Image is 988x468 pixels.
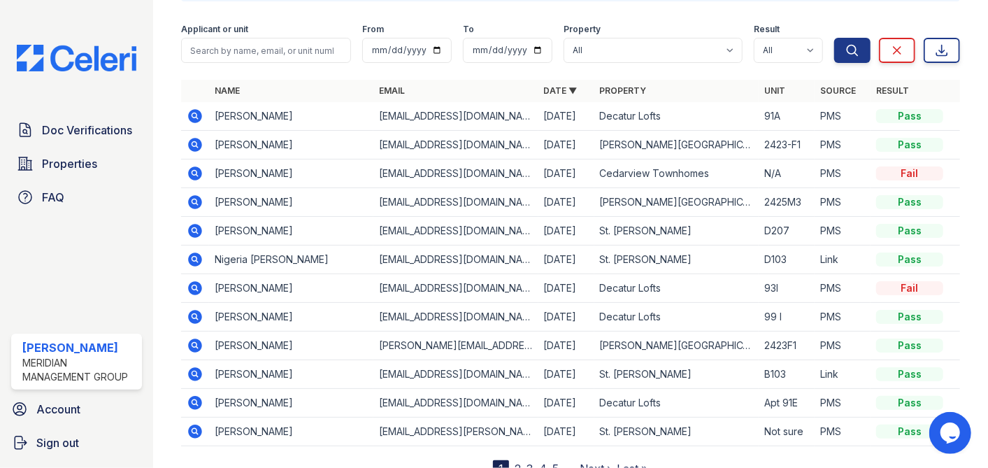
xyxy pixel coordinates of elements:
[373,303,538,332] td: [EMAIL_ADDRESS][DOMAIN_NAME]
[209,274,373,303] td: [PERSON_NAME]
[594,217,759,246] td: St. [PERSON_NAME]
[463,24,474,35] label: To
[209,131,373,159] td: [PERSON_NAME]
[538,188,594,217] td: [DATE]
[373,217,538,246] td: [EMAIL_ADDRESS][DOMAIN_NAME]
[594,102,759,131] td: Decatur Lofts
[815,418,871,446] td: PMS
[594,188,759,217] td: [PERSON_NAME][GEOGRAPHIC_DATA]
[538,246,594,274] td: [DATE]
[759,332,815,360] td: 2423F1
[22,339,136,356] div: [PERSON_NAME]
[815,389,871,418] td: PMS
[759,131,815,159] td: 2423-F1
[379,85,405,96] a: Email
[876,195,943,209] div: Pass
[876,396,943,410] div: Pass
[594,159,759,188] td: Cedarview Townhomes
[876,310,943,324] div: Pass
[181,24,248,35] label: Applicant or unit
[538,303,594,332] td: [DATE]
[759,389,815,418] td: Apt 91E
[6,395,148,423] a: Account
[815,360,871,389] td: Link
[594,274,759,303] td: Decatur Lofts
[759,246,815,274] td: D103
[373,360,538,389] td: [EMAIL_ADDRESS][DOMAIN_NAME]
[373,131,538,159] td: [EMAIL_ADDRESS][DOMAIN_NAME]
[876,367,943,381] div: Pass
[538,131,594,159] td: [DATE]
[815,217,871,246] td: PMS
[876,109,943,123] div: Pass
[538,102,594,131] td: [DATE]
[6,45,148,71] img: CE_Logo_Blue-a8612792a0a2168367f1c8372b55b34899dd931a85d93a1a3d3e32e68fde9ad4.png
[373,159,538,188] td: [EMAIL_ADDRESS][DOMAIN_NAME]
[876,85,909,96] a: Result
[594,389,759,418] td: Decatur Lofts
[373,246,538,274] td: [EMAIL_ADDRESS][DOMAIN_NAME]
[181,38,351,63] input: Search by name, email, or unit number
[815,159,871,188] td: PMS
[594,246,759,274] td: St. [PERSON_NAME]
[42,189,64,206] span: FAQ
[209,389,373,418] td: [PERSON_NAME]
[759,360,815,389] td: B103
[876,253,943,267] div: Pass
[929,412,974,454] iframe: chat widget
[594,303,759,332] td: Decatur Lofts
[759,159,815,188] td: N/A
[594,131,759,159] td: [PERSON_NAME][GEOGRAPHIC_DATA]
[876,281,943,295] div: Fail
[215,85,240,96] a: Name
[876,138,943,152] div: Pass
[820,85,856,96] a: Source
[876,166,943,180] div: Fail
[815,303,871,332] td: PMS
[815,274,871,303] td: PMS
[209,360,373,389] td: [PERSON_NAME]
[42,122,132,139] span: Doc Verifications
[594,332,759,360] td: [PERSON_NAME][GEOGRAPHIC_DATA]
[373,102,538,131] td: [EMAIL_ADDRESS][DOMAIN_NAME]
[538,274,594,303] td: [DATE]
[362,24,384,35] label: From
[594,360,759,389] td: St. [PERSON_NAME]
[209,332,373,360] td: [PERSON_NAME]
[759,418,815,446] td: Not sure
[815,246,871,274] td: Link
[36,401,80,418] span: Account
[594,418,759,446] td: St. [PERSON_NAME]
[373,188,538,217] td: [EMAIL_ADDRESS][DOMAIN_NAME]
[209,102,373,131] td: [PERSON_NAME]
[209,188,373,217] td: [PERSON_NAME]
[22,356,136,384] div: Meridian Management Group
[6,429,148,457] a: Sign out
[36,434,79,451] span: Sign out
[373,332,538,360] td: [PERSON_NAME][EMAIL_ADDRESS][DOMAIN_NAME]
[815,188,871,217] td: PMS
[538,159,594,188] td: [DATE]
[759,188,815,217] td: 2425M3
[815,102,871,131] td: PMS
[538,360,594,389] td: [DATE]
[209,303,373,332] td: [PERSON_NAME]
[759,217,815,246] td: D207
[538,332,594,360] td: [DATE]
[373,274,538,303] td: [EMAIL_ADDRESS][DOMAIN_NAME]
[538,217,594,246] td: [DATE]
[876,339,943,353] div: Pass
[209,217,373,246] td: [PERSON_NAME]
[876,224,943,238] div: Pass
[209,418,373,446] td: [PERSON_NAME]
[11,150,142,178] a: Properties
[759,303,815,332] td: 99 I
[11,183,142,211] a: FAQ
[209,246,373,274] td: Nigeria [PERSON_NAME]
[764,85,785,96] a: Unit
[42,155,97,172] span: Properties
[600,85,647,96] a: Property
[759,102,815,131] td: 91A
[754,24,780,35] label: Result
